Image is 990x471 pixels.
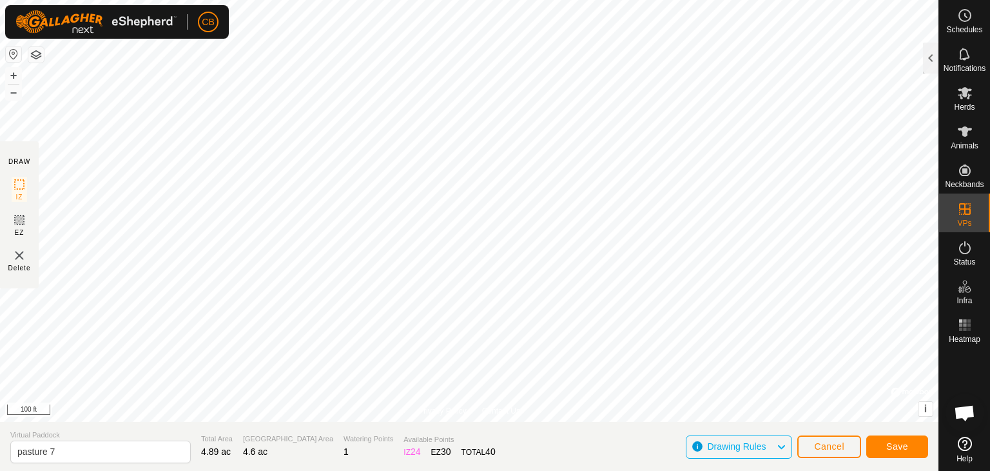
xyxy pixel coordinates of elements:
span: Neckbands [945,181,984,188]
a: Contact Us [482,405,520,417]
span: Watering Points [344,434,393,445]
button: Save [866,436,928,458]
span: Notifications [944,65,985,72]
span: Animals [951,142,978,150]
button: Map Layers [28,47,44,63]
span: Save [886,441,908,452]
span: Drawing Rules [707,441,766,452]
span: Virtual Paddock [10,430,191,441]
img: Gallagher Logo [15,10,177,34]
button: Cancel [797,436,861,458]
button: – [6,85,21,100]
div: EZ [431,445,451,459]
a: Privacy Policy [418,405,467,417]
span: CB [202,15,214,29]
span: Heatmap [949,336,980,343]
div: TOTAL [461,445,496,459]
span: 4.6 ac [243,446,267,457]
span: 40 [485,446,496,457]
span: Schedules [946,26,982,34]
span: Herds [954,103,975,111]
span: 1 [344,446,349,457]
span: 30 [441,446,451,457]
span: Delete [8,263,31,273]
span: VPs [957,219,971,227]
div: IZ [403,445,420,459]
span: Total Area [201,434,233,445]
span: EZ [15,228,24,237]
img: VP [12,248,27,263]
span: [GEOGRAPHIC_DATA] Area [243,434,333,445]
div: DRAW [8,157,30,166]
span: Cancel [814,441,844,452]
span: Status [953,258,975,266]
button: + [6,68,21,83]
button: i [918,402,933,416]
span: 24 [411,446,421,457]
span: Available Points [403,434,495,445]
span: Infra [956,297,972,305]
a: Open chat [946,394,984,432]
a: Help [939,432,990,468]
span: Help [956,455,973,463]
span: 4.89 ac [201,446,231,457]
span: i [924,403,927,414]
span: IZ [16,192,23,202]
button: Reset Map [6,46,21,62]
